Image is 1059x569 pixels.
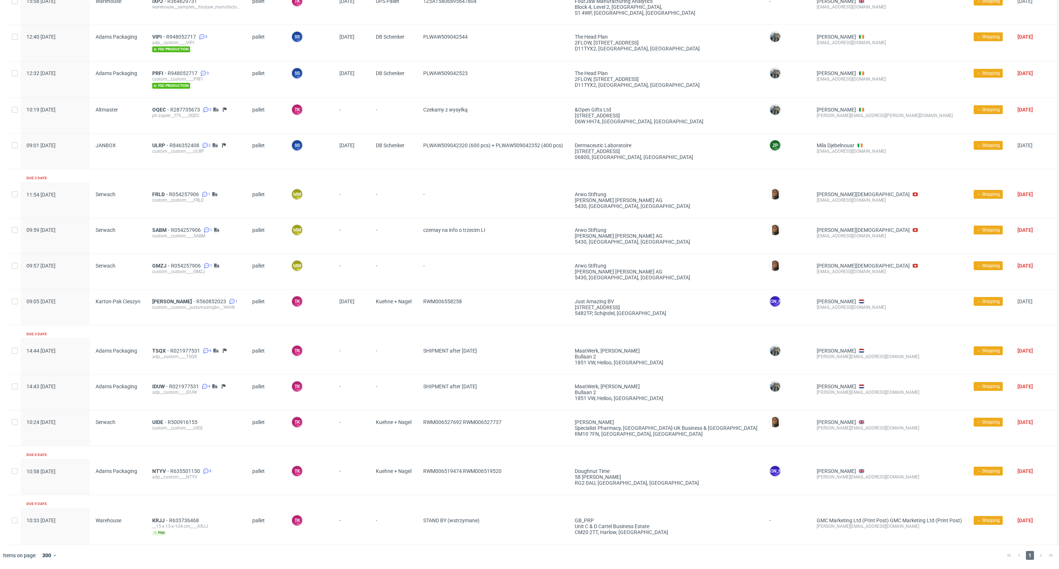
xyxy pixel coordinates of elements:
[339,298,354,304] span: [DATE]
[26,142,56,148] span: 09:01 [DATE]
[977,468,1000,474] span: → Shipping
[817,76,962,82] div: [EMAIL_ADDRESS][DOMAIN_NAME]
[817,304,962,310] div: [EMAIL_ADDRESS][DOMAIN_NAME]
[376,468,411,486] span: Kuehne + Nagel
[339,227,364,245] span: -
[575,76,757,82] div: 2FLOW, [STREET_ADDRESS]
[575,82,757,88] div: D11TYX2, [GEOGRAPHIC_DATA] , [GEOGRAPHIC_DATA]
[376,70,411,89] span: DB Schenker
[575,468,757,474] div: Doughnut Time
[339,419,364,437] span: -
[202,107,211,113] a: 2
[575,269,757,275] div: [PERSON_NAME] [PERSON_NAME] AG
[339,142,354,148] span: [DATE]
[152,348,170,354] a: TSQX
[575,239,757,245] div: 5430, [GEOGRAPHIC_DATA] , [GEOGRAPHIC_DATA]
[152,70,168,76] span: PRFI
[339,468,364,486] span: -
[817,474,962,480] div: [PERSON_NAME][EMAIL_ADDRESS][DOMAIN_NAME]
[376,227,411,245] span: -
[152,425,240,431] div: custom__custom____UIDE
[575,227,757,233] div: arwo Stiftung
[575,4,757,10] div: Block 4, Level 2, [GEOGRAPHIC_DATA],
[252,419,279,437] span: pallet
[817,263,910,269] a: [PERSON_NAME][DEMOGRAPHIC_DATA]
[200,191,210,197] a: 1
[292,346,302,356] figcaption: TK
[96,298,140,304] span: Karton-Pak Cieszyn
[152,227,171,233] a: SABM
[252,384,279,401] span: pallet
[152,468,170,474] a: NTYV
[575,113,757,119] div: [STREET_ADDRESS]
[152,263,171,269] a: GMZJ
[977,142,1000,149] span: → Shipping
[168,70,199,76] a: R948052717
[575,46,757,52] div: D11TYX2, [GEOGRAPHIC_DATA] , [GEOGRAPHIC_DATA]
[817,113,962,119] div: [PERSON_NAME][EMAIL_ADDRESS][PERSON_NAME][DOMAIN_NAME]
[1017,468,1033,474] span: [DATE]
[423,263,563,280] span: -
[575,384,757,389] div: MaatWerk, [PERSON_NAME]
[339,384,364,401] span: -
[152,191,169,197] span: FRLD
[292,417,302,427] figcaption: TK
[152,384,169,389] span: IDUW
[202,263,212,269] a: 1
[817,40,962,46] div: [EMAIL_ADDRESS][DOMAIN_NAME]
[423,468,502,474] span: RWM006519474 RWM006519520
[166,34,197,40] a: R948052717
[423,419,502,425] span: RWM006527692 RWM006527737
[817,233,962,239] div: [EMAIL_ADDRESS][DOMAIN_NAME]
[152,142,170,148] a: ULRP
[1017,107,1033,113] span: [DATE]
[209,348,211,354] span: 4
[575,474,757,480] div: 58 [PERSON_NAME]
[170,468,202,474] a: R635501150
[252,142,279,160] span: pallet
[817,389,962,395] div: [PERSON_NAME][EMAIL_ADDRESS][DOMAIN_NAME]
[152,34,166,40] a: VIPI
[169,384,200,389] span: R021977531
[169,191,200,197] span: R054257906
[575,40,757,46] div: 2FLOW, [STREET_ADDRESS]
[770,417,780,427] img: Angelina Marć
[152,148,240,154] div: custom__custom____ULRP
[575,233,757,239] div: [PERSON_NAME] [PERSON_NAME] AG
[817,142,855,148] a: Mila Djebelnouar
[1017,298,1033,304] span: [DATE]
[292,515,302,526] figcaption: TK
[210,263,212,269] span: 1
[339,191,364,209] span: -
[817,70,856,76] a: [PERSON_NAME]
[817,468,856,474] a: [PERSON_NAME]
[252,468,279,486] span: pallet
[770,381,780,392] img: Zeniuk Magdalena
[196,298,228,304] span: R560852023
[575,310,757,316] div: 5482TP, Schijndel , [GEOGRAPHIC_DATA]
[376,419,411,437] span: Kuehne + Nagel
[977,33,1000,40] span: → Shipping
[770,140,780,151] figcaption: ZP
[575,298,757,304] div: Just Amazing BV
[235,298,238,304] span: 1
[770,466,780,476] figcaption: [PERSON_NAME]
[575,10,757,16] div: S1 4WP, [GEOGRAPHIC_DATA] , [GEOGRAPHIC_DATA]
[26,263,56,269] span: 09:57 [DATE]
[376,191,411,209] span: -
[575,425,757,431] div: Specialist Pharmacy, [GEOGRAPHIC_DATA]-UK Business & [GEOGRAPHIC_DATA]
[770,68,780,78] img: Zeniuk Magdalena
[423,298,462,304] span: RWM006558258
[96,227,115,233] span: Serwach
[817,348,856,354] a: [PERSON_NAME]
[1017,419,1033,425] span: [DATE]
[252,263,279,280] span: pallet
[376,517,411,536] span: -
[169,517,200,523] a: R633736468
[152,419,168,425] span: UIDE
[152,298,196,304] a: [PERSON_NAME]
[199,70,209,76] a: 3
